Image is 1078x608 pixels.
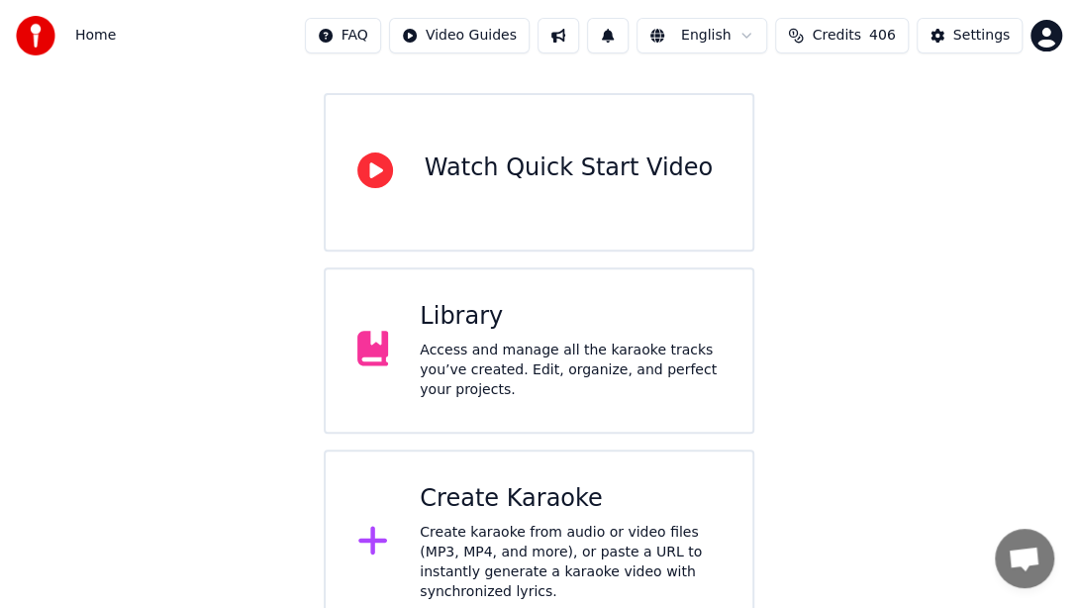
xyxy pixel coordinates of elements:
[420,341,721,400] div: Access and manage all the karaoke tracks you’ve created. Edit, organize, and perfect your projects.
[420,483,721,515] div: Create Karaoke
[425,152,713,184] div: Watch Quick Start Video
[775,18,908,53] button: Credits406
[995,529,1054,588] div: Open chat
[16,16,55,55] img: youka
[917,18,1023,53] button: Settings
[389,18,530,53] button: Video Guides
[953,26,1010,46] div: Settings
[869,26,896,46] span: 406
[305,18,381,53] button: FAQ
[812,26,860,46] span: Credits
[75,26,116,46] nav: breadcrumb
[420,301,721,333] div: Library
[420,523,721,602] div: Create karaoke from audio or video files (MP3, MP4, and more), or paste a URL to instantly genera...
[75,26,116,46] span: Home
